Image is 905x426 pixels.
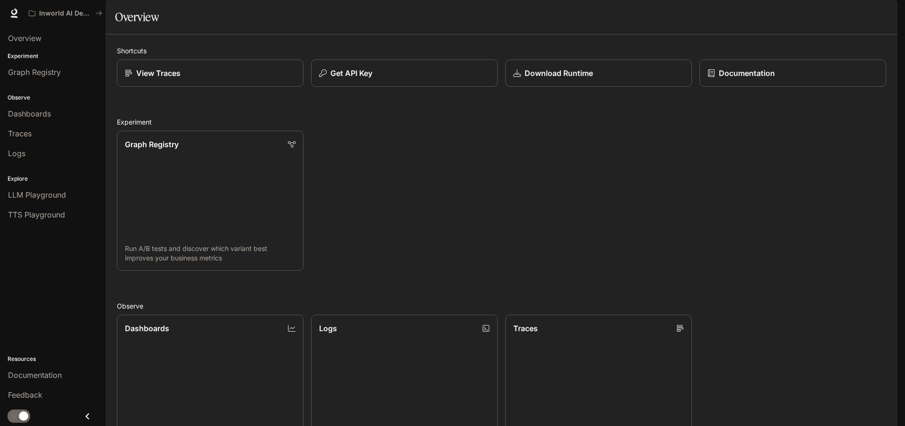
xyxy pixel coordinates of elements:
p: Documentation [719,67,775,79]
button: Get API Key [311,59,498,87]
h2: Experiment [117,117,886,127]
p: Logs [319,323,337,334]
p: Run A/B tests and discover which variant best improves your business metrics [125,244,296,263]
p: Dashboards [125,323,169,334]
p: Graph Registry [125,139,179,150]
a: Graph RegistryRun A/B tests and discover which variant best improves your business metrics [117,131,304,271]
p: Get API Key [330,67,372,79]
button: All workspaces [25,4,107,23]
a: Documentation [699,59,886,87]
p: Traces [513,323,538,334]
p: View Traces [136,67,181,79]
p: Inworld AI Demos [39,9,92,17]
h1: Overview [115,8,159,26]
a: View Traces [117,59,304,87]
p: Download Runtime [525,67,593,79]
h2: Shortcuts [117,46,886,56]
a: Download Runtime [505,59,692,87]
h2: Observe [117,301,886,311]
